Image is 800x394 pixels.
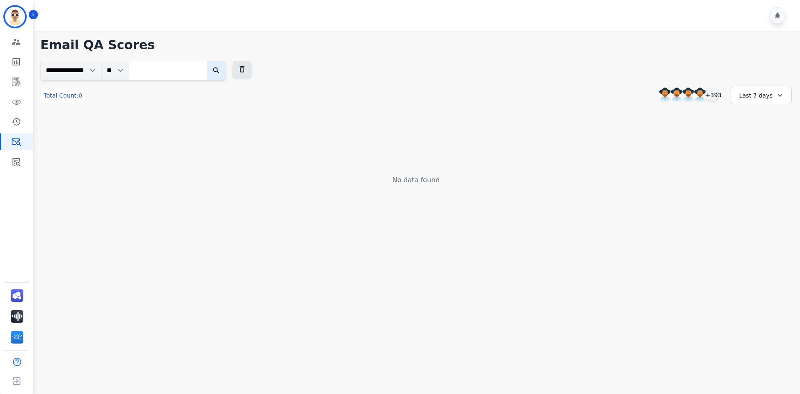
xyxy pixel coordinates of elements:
div: No data found [40,175,792,185]
img: Bordered avatar [5,7,25,27]
div: Last 7 days [730,87,792,104]
div: +393 [705,88,719,102]
span: 0 [78,92,82,99]
h1: Email QA Scores [40,38,792,53]
div: Total Count: [40,88,85,103]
